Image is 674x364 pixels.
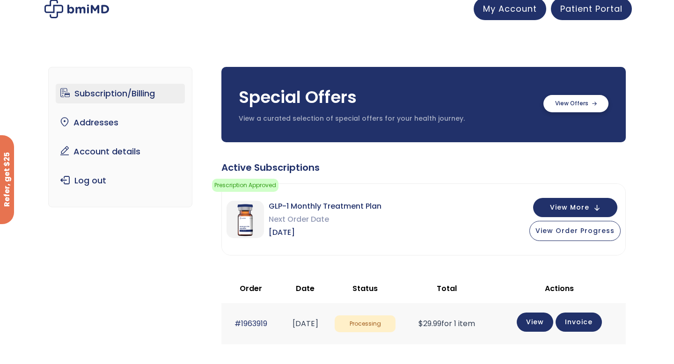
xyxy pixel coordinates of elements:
[556,313,602,332] a: Invoice
[533,198,617,217] button: View More
[239,86,534,109] h3: Special Offers
[418,318,441,329] span: 29.99
[437,283,457,294] span: Total
[56,142,185,161] a: Account details
[418,318,423,329] span: $
[269,213,381,226] span: Next Order Date
[545,283,574,294] span: Actions
[535,226,615,235] span: View Order Progress
[234,318,267,329] a: #1963919
[56,84,185,103] a: Subscription/Billing
[239,114,534,124] p: View a curated selection of special offers for your health journey.
[48,67,193,207] nav: Account pages
[352,283,378,294] span: Status
[335,315,396,333] span: Processing
[293,318,318,329] time: [DATE]
[269,200,381,213] span: GLP-1 Monthly Treatment Plan
[296,283,315,294] span: Date
[560,3,623,15] span: Patient Portal
[56,171,185,190] a: Log out
[550,204,589,211] span: View More
[483,3,537,15] span: My Account
[269,226,381,239] span: [DATE]
[227,201,264,238] img: GLP-1 Monthly Treatment Plan
[400,303,493,344] td: for 1 item
[56,113,185,132] a: Addresses
[517,313,553,332] a: View
[529,221,621,241] button: View Order Progress
[240,283,262,294] span: Order
[212,179,278,192] span: Prescription Approved
[221,161,626,174] div: Active Subscriptions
